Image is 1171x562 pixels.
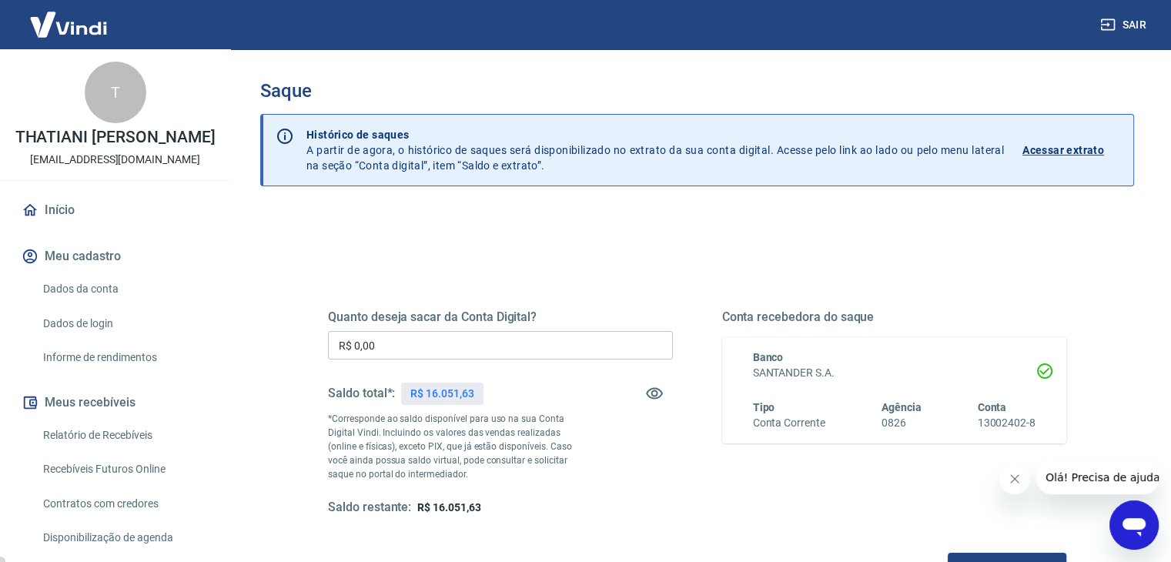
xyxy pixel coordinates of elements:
p: Histórico de saques [306,127,1004,142]
button: Meu cadastro [18,239,212,273]
iframe: Botão para abrir a janela de mensagens [1109,500,1159,550]
span: Conta [977,401,1006,413]
h6: 0826 [882,415,922,431]
a: Dados de login [37,308,212,340]
p: *Corresponde ao saldo disponível para uso na sua Conta Digital Vindi. Incluindo os valores das ve... [328,412,587,481]
a: Relatório de Recebíveis [37,420,212,451]
p: A partir de agora, o histórico de saques será disponibilizado no extrato da sua conta digital. Ac... [306,127,1004,173]
p: THATIANI [PERSON_NAME] [15,129,216,146]
h5: Saldo total*: [328,386,395,401]
span: Banco [753,351,784,363]
h6: SANTANDER S.A. [753,365,1036,381]
iframe: Mensagem da empresa [1036,460,1159,494]
span: Agência [882,401,922,413]
iframe: Fechar mensagem [999,463,1030,494]
h5: Quanto deseja sacar da Conta Digital? [328,309,673,325]
a: Disponibilização de agenda [37,522,212,554]
h5: Saldo restante: [328,500,411,516]
p: Acessar extrato [1022,142,1104,158]
span: Olá! Precisa de ajuda? [9,11,129,23]
button: Sair [1097,11,1153,39]
span: R$ 16.051,63 [417,501,480,513]
span: Tipo [753,401,775,413]
p: R$ 16.051,63 [410,386,473,402]
a: Contratos com credores [37,488,212,520]
a: Acessar extrato [1022,127,1121,173]
a: Recebíveis Futuros Online [37,453,212,485]
button: Meus recebíveis [18,386,212,420]
img: Vindi [18,1,119,48]
h6: Conta Corrente [753,415,825,431]
div: T [85,62,146,123]
h6: 13002402-8 [977,415,1035,431]
h5: Conta recebedora do saque [722,309,1067,325]
a: Dados da conta [37,273,212,305]
a: Início [18,193,212,227]
p: [EMAIL_ADDRESS][DOMAIN_NAME] [30,152,200,168]
h3: Saque [260,80,1134,102]
a: Informe de rendimentos [37,342,212,373]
